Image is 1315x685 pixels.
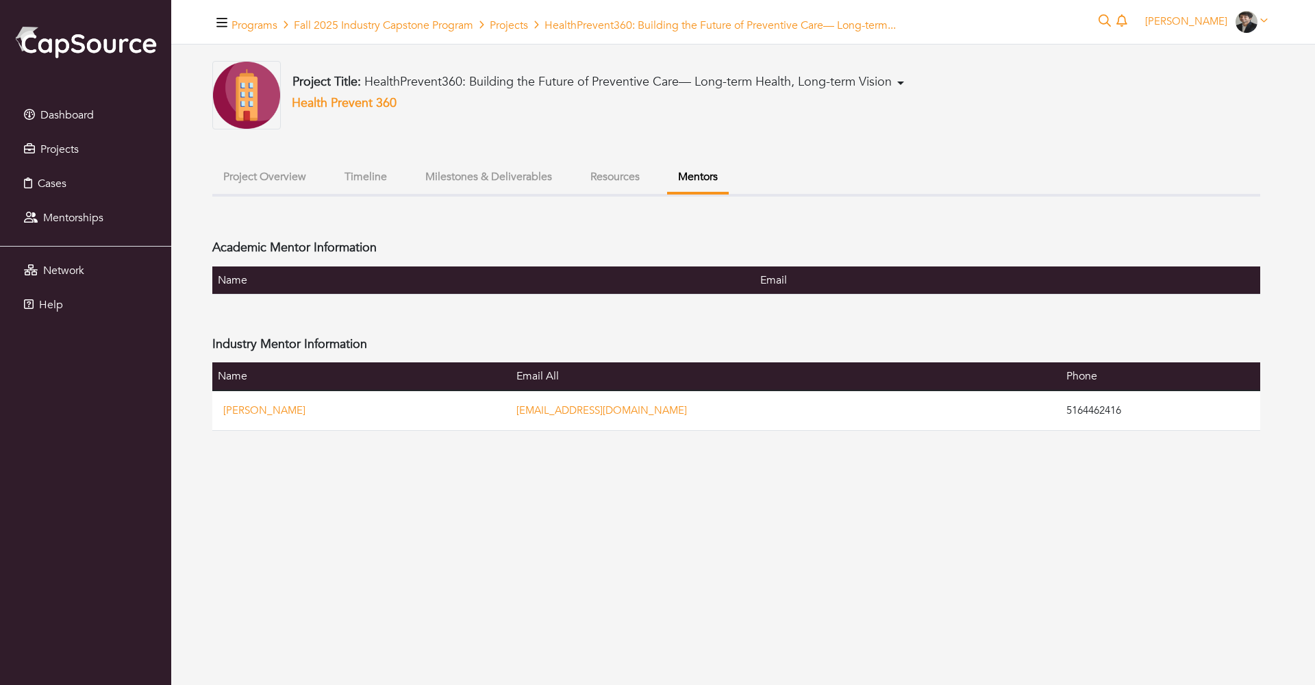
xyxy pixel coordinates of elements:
[3,291,168,319] a: Help
[39,297,63,312] span: Help
[212,162,317,192] button: Project Overview
[579,162,651,192] button: Resources
[3,101,168,129] a: Dashboard
[1139,14,1274,28] a: [PERSON_NAME]
[1145,14,1227,28] span: [PERSON_NAME]
[1061,390,1260,430] td: 5164462416
[40,108,94,123] span: Dashboard
[3,204,168,232] a: Mentorships
[212,362,511,390] th: Name
[288,74,908,90] button: Project Title: HealthPrevent360: Building the Future of Preventive Care— Long-term Health, Long-t...
[294,18,473,33] a: Fall 2025 Industry Capstone Program
[1061,362,1260,390] th: Phone
[511,362,1061,390] th: Email All
[292,95,397,112] a: Health Prevent 360
[212,266,755,295] th: Name
[43,263,84,278] span: Network
[212,61,281,129] img: Company-Icon-7f8a26afd1715722aa5ae9dc11300c11ceeb4d32eda0db0d61c21d11b95ecac6.png
[1236,11,1257,33] img: Headshot.JPG
[334,162,398,192] button: Timeline
[223,403,305,417] a: [PERSON_NAME]
[414,162,563,192] button: Milestones & Deliverables
[14,24,158,60] img: cap_logo.png
[490,18,528,33] a: Projects
[667,162,729,195] button: Mentors
[516,403,687,417] a: [EMAIL_ADDRESS][DOMAIN_NAME]
[544,18,896,33] span: HealthPrevent360: Building the Future of Preventive Care— Long-term...
[40,142,79,157] span: Projects
[38,176,66,191] span: Cases
[212,337,367,352] h4: Industry Mentor Information
[292,73,361,90] b: Project Title:
[43,210,103,225] span: Mentorships
[3,257,168,284] a: Network
[364,73,892,90] span: HealthPrevent360: Building the Future of Preventive Care— Long-term Health, Long-term Vision
[212,240,377,256] h4: Academic Mentor Information
[3,170,168,197] a: Cases
[755,266,1260,295] th: Email
[3,136,168,163] a: Projects
[231,18,277,33] a: Programs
